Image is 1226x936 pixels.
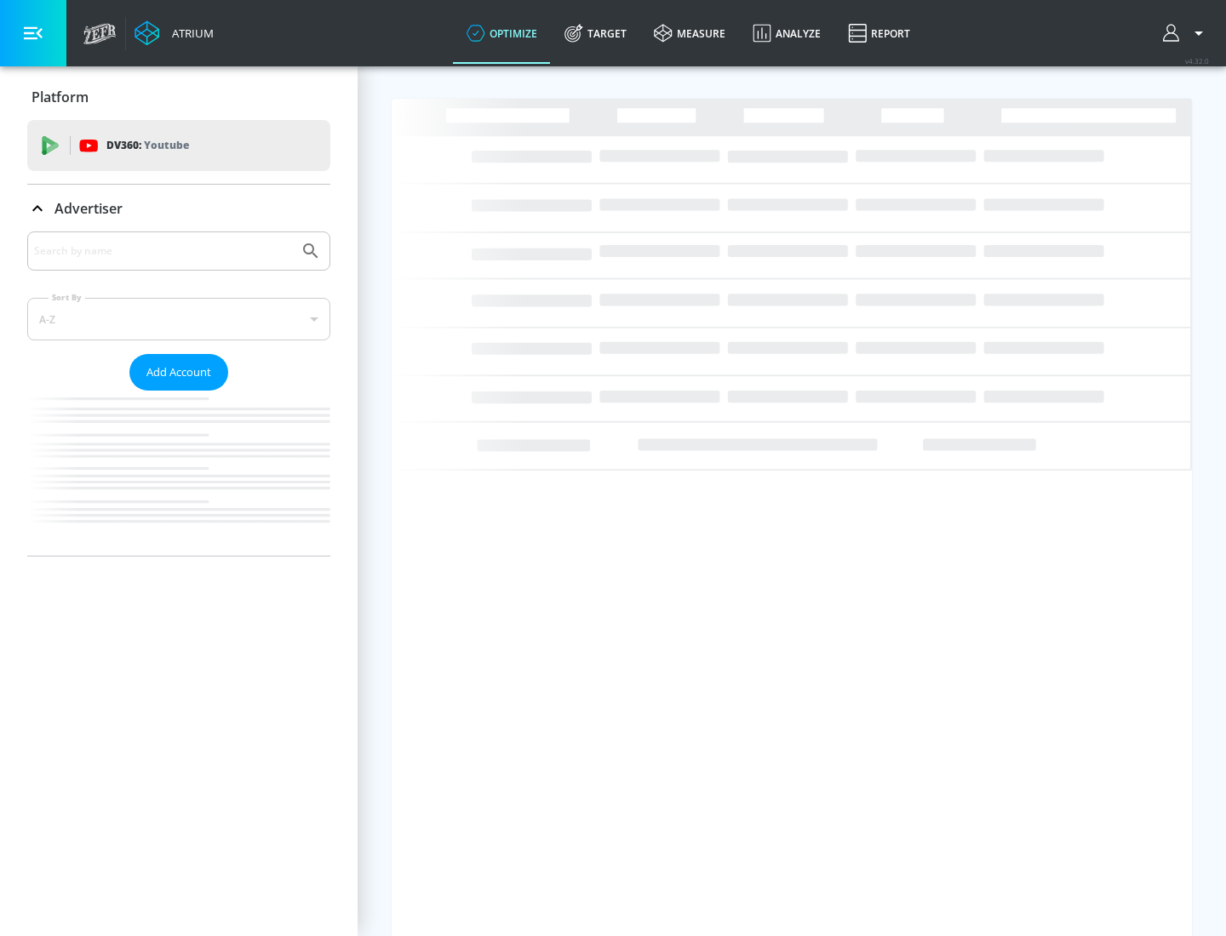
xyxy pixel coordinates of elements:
a: optimize [453,3,551,64]
input: Search by name [34,240,292,262]
a: Target [551,3,640,64]
div: Platform [27,73,330,121]
span: Add Account [146,362,211,382]
p: Advertiser [54,199,123,218]
p: DV360: [106,136,189,155]
label: Sort By [49,292,85,303]
button: Add Account [129,354,228,391]
div: Advertiser [27,231,330,556]
nav: list of Advertiser [27,391,330,556]
a: Atrium [135,20,214,46]
div: Advertiser [27,185,330,232]
a: Report [834,3,924,64]
p: Platform [32,88,89,106]
div: A-Z [27,298,330,340]
a: Analyze [739,3,834,64]
p: Youtube [144,136,189,154]
div: DV360: Youtube [27,120,330,171]
a: measure [640,3,739,64]
span: v 4.32.0 [1185,56,1209,66]
div: Atrium [165,26,214,41]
